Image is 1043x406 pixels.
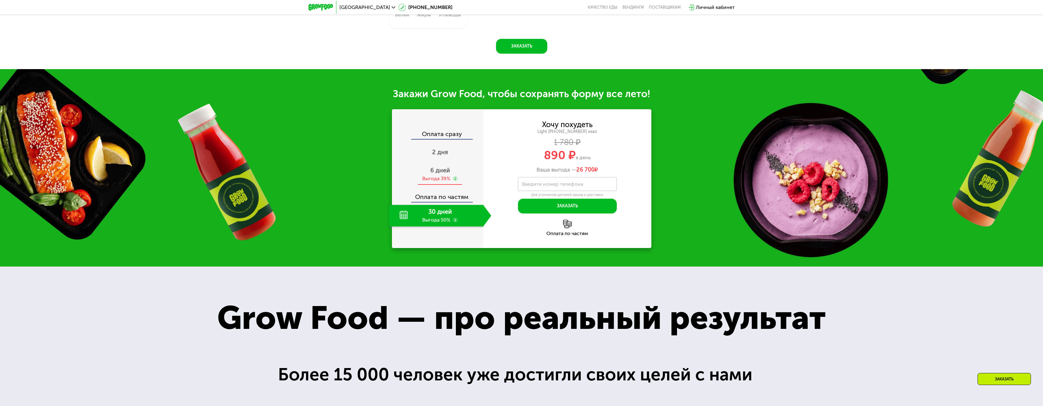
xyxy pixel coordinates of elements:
span: 890 ₽ [544,148,576,162]
span: [GEOGRAPHIC_DATA] [339,5,390,10]
span: 26 700 [576,166,595,173]
div: Личный кабинет [696,4,735,11]
div: Углеводы [439,12,461,17]
a: [PHONE_NUMBER] [398,4,452,11]
div: Белки [395,12,409,17]
div: 1 780 ₽ [483,139,651,146]
div: Для уточнения деталей заказа и доставки [518,193,617,197]
span: 6 дней [430,167,450,174]
div: Жиры [417,12,431,17]
a: Вендинги [622,5,644,10]
div: Grow Food — про реальный результат [193,293,850,343]
button: Заказать [518,199,617,213]
div: Выгода 39% [422,175,450,182]
div: Light [PHONE_NUMBER] ккал [483,129,651,135]
div: Оплата по частям [483,231,651,236]
button: Заказать [496,39,547,54]
div: поставщикам [649,5,681,10]
label: Введите номер телефона [522,182,583,186]
span: в день [576,155,591,160]
span: ₽ [576,167,598,173]
img: l6xcnZfty9opOoJh.png [563,220,572,228]
div: Оплата по частям [393,188,483,202]
span: 2 дня [432,148,448,156]
div: Ваша выгода — [483,167,651,173]
a: Качество еды [588,5,617,10]
div: Хочу похудеть [542,121,593,128]
div: Более 15 000 человек уже достигли своих целей с нами [278,361,765,388]
div: Оплата сразу [393,131,483,139]
div: Заказать [978,373,1031,385]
